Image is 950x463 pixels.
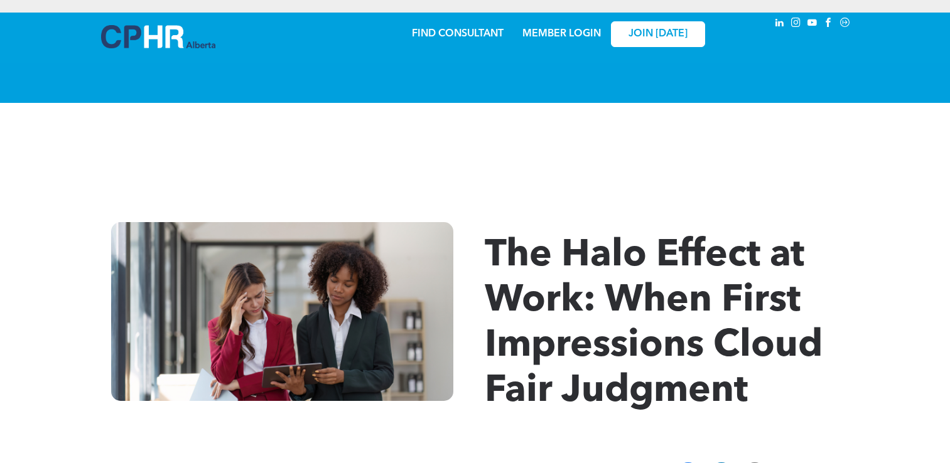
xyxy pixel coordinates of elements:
a: MEMBER LOGIN [522,29,601,39]
a: facebook [822,16,836,33]
a: Social network [838,16,852,33]
a: linkedin [773,16,787,33]
span: JOIN [DATE] [629,28,688,40]
a: FIND CONSULTANT [412,29,504,39]
a: youtube [806,16,819,33]
a: JOIN [DATE] [611,21,705,47]
a: instagram [789,16,803,33]
span: The Halo Effect at Work: When First Impressions Cloud Fair Judgment [485,237,823,410]
img: A blue and white logo for cp alberta [101,25,215,48]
